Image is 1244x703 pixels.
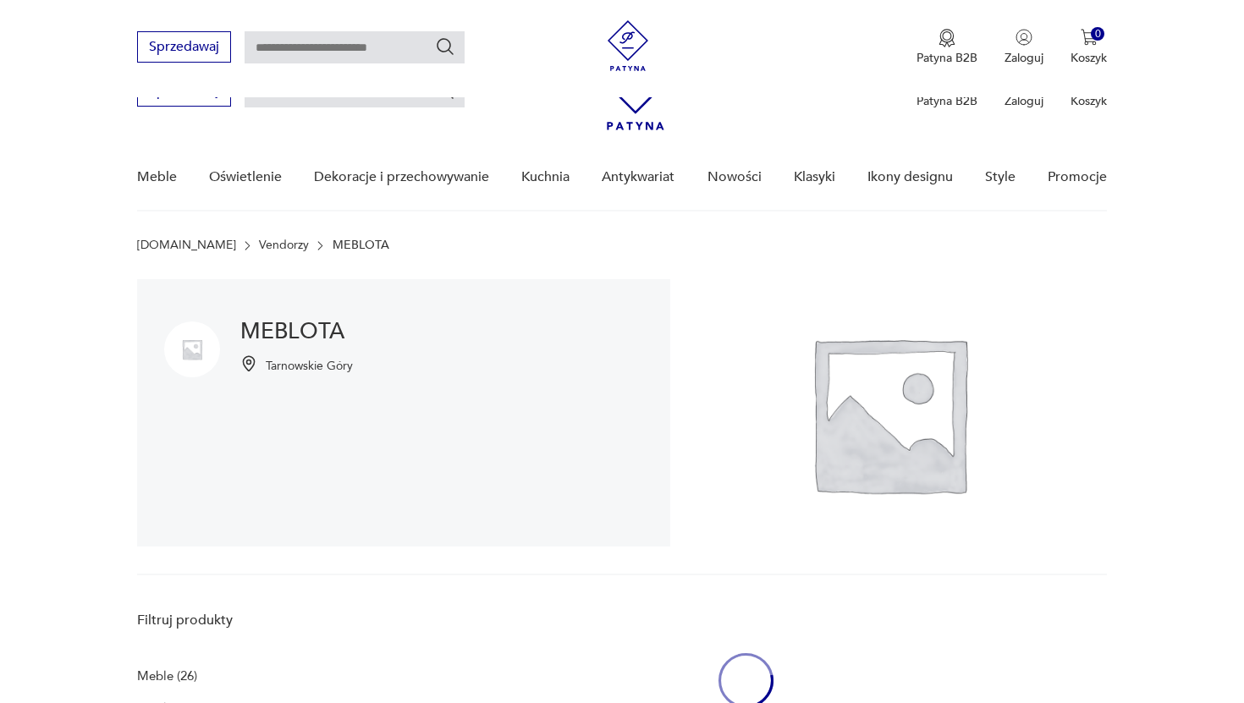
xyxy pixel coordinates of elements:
[137,239,236,252] a: [DOMAIN_NAME]
[137,664,197,688] a: Meble (26)
[602,145,674,210] a: Antykwariat
[603,20,653,71] img: Patyna - sklep z meblami i dekoracjami vintage
[137,145,177,210] a: Meble
[1071,93,1107,109] p: Koszyk
[1005,29,1043,66] button: Zaloguj
[1005,50,1043,66] p: Zaloguj
[259,239,309,252] a: Vendorzy
[240,321,353,342] h1: MEBLOTA
[314,145,489,210] a: Dekoracje i przechowywanie
[916,93,977,109] p: Patyna B2B
[1081,29,1098,46] img: Ikona koszyka
[137,42,231,54] a: Sprzedawaj
[985,145,1016,210] a: Style
[266,358,353,374] p: Tarnowskie Góry
[1071,29,1107,66] button: 0Koszyk
[794,145,835,210] a: Klasyki
[939,29,955,47] img: Ikona medalu
[1071,50,1107,66] p: Koszyk
[1048,145,1107,210] a: Promocje
[707,145,762,210] a: Nowości
[240,355,257,372] img: Ikonka pinezki mapy
[521,145,570,210] a: Kuchnia
[867,145,953,210] a: Ikony designu
[1005,93,1043,109] p: Zaloguj
[137,31,231,63] button: Sprzedawaj
[209,145,282,210] a: Oświetlenie
[916,29,977,66] a: Ikona medaluPatyna B2B
[1091,27,1105,41] div: 0
[137,86,231,98] a: Sprzedawaj
[670,279,1107,546] img: MEBLOTA
[137,611,344,629] p: Filtruj produkty
[333,239,389,252] p: MEBLOTA
[916,29,977,66] button: Patyna B2B
[435,36,455,57] button: Szukaj
[916,50,977,66] p: Patyna B2B
[164,321,220,377] img: MEBLOTA
[1016,29,1032,46] img: Ikonka użytkownika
